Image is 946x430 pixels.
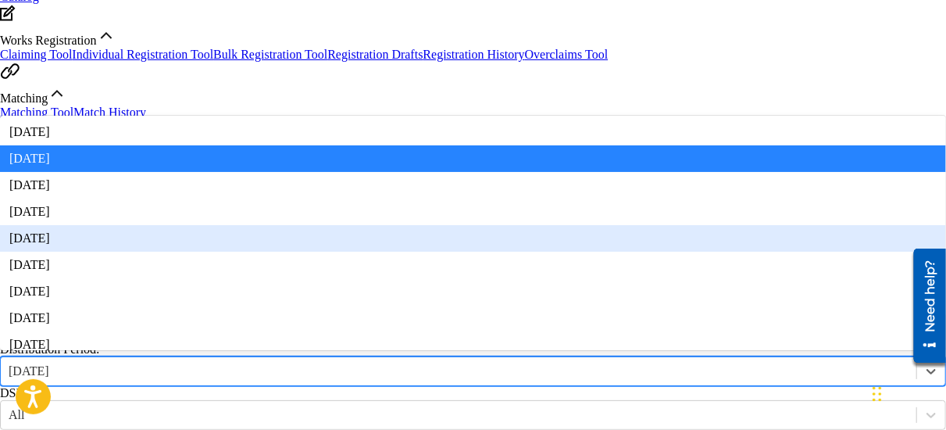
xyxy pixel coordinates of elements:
a: Registration Drafts [327,48,423,61]
div: All [9,408,909,422]
div: Drag [873,371,882,417]
a: Bulk Registration Tool [213,48,327,61]
img: expand [97,26,116,45]
iframe: Chat Widget [868,355,946,430]
a: Registration History [423,48,525,61]
iframe: Resource Center [902,243,946,369]
img: expand [48,84,66,102]
a: Match History [73,106,146,119]
a: Individual Registration Tool [72,48,213,61]
a: Overclaims Tool [525,48,609,61]
div: [DATE] [9,364,909,378]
